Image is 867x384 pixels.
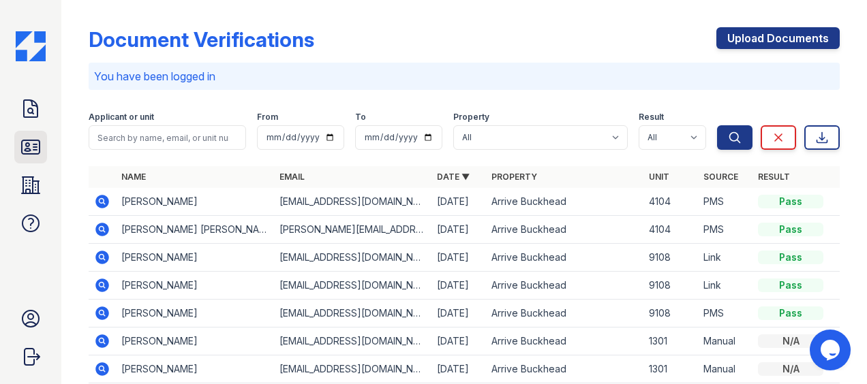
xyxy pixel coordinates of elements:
a: Email [279,172,305,182]
div: Pass [758,223,823,236]
a: Upload Documents [716,27,840,49]
div: Pass [758,251,823,264]
td: [PERSON_NAME] [116,327,273,355]
td: [EMAIL_ADDRESS][DOMAIN_NAME] [274,300,431,327]
label: Result [639,112,664,123]
td: [DATE] [431,272,486,300]
td: [PERSON_NAME] [116,300,273,327]
label: From [257,112,278,123]
td: Manual [698,355,752,383]
a: Property [491,172,537,182]
a: Source [703,172,738,182]
td: [PERSON_NAME] [116,244,273,272]
td: [DATE] [431,300,486,327]
td: 1301 [643,355,698,383]
iframe: chat widget [810,330,853,370]
td: PMS [698,300,752,327]
td: Arrive Buckhead [486,244,643,272]
input: Search by name, email, or unit number [89,125,246,150]
td: Arrive Buckhead [486,272,643,300]
div: N/A [758,362,823,376]
div: Document Verifications [89,27,314,52]
p: You have been logged in [94,68,834,84]
td: Manual [698,327,752,355]
img: CE_Icon_Blue-c292c112584629df590d857e76928e9f676e5b41ef8f769ba2f05ee15b207248.png [16,31,46,61]
a: Unit [649,172,669,182]
td: [EMAIL_ADDRESS][DOMAIN_NAME] [274,327,431,355]
label: Property [453,112,489,123]
td: Arrive Buckhead [486,300,643,327]
div: Pass [758,195,823,208]
td: 9108 [643,300,698,327]
td: [PERSON_NAME] [116,355,273,383]
a: Date ▼ [437,172,470,182]
td: Arrive Buckhead [486,188,643,216]
td: PMS [698,188,752,216]
td: 1301 [643,327,698,355]
td: PMS [698,216,752,244]
a: Name [121,172,146,182]
td: 4104 [643,216,698,244]
td: 9108 [643,272,698,300]
label: Applicant or unit [89,112,154,123]
td: [PERSON_NAME] [116,188,273,216]
td: [DATE] [431,244,486,272]
td: [DATE] [431,188,486,216]
a: Result [758,172,790,182]
label: To [355,112,366,123]
div: Pass [758,306,823,320]
td: [EMAIL_ADDRESS][DOMAIN_NAME] [274,272,431,300]
td: [DATE] [431,355,486,383]
td: [PERSON_NAME] [116,272,273,300]
td: [PERSON_NAME] [PERSON_NAME] [116,216,273,244]
td: [EMAIL_ADDRESS][DOMAIN_NAME] [274,188,431,216]
div: Pass [758,278,823,292]
td: [DATE] [431,327,486,355]
td: Arrive Buckhead [486,216,643,244]
td: [EMAIL_ADDRESS][DOMAIN_NAME] [274,355,431,383]
td: [PERSON_NAME][EMAIL_ADDRESS][DOMAIN_NAME] [274,216,431,244]
td: [DATE] [431,216,486,244]
td: 9108 [643,244,698,272]
td: 4104 [643,188,698,216]
div: N/A [758,334,823,348]
td: [EMAIL_ADDRESS][DOMAIN_NAME] [274,244,431,272]
td: Link [698,272,752,300]
td: Arrive Buckhead [486,327,643,355]
td: Arrive Buckhead [486,355,643,383]
td: Link [698,244,752,272]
